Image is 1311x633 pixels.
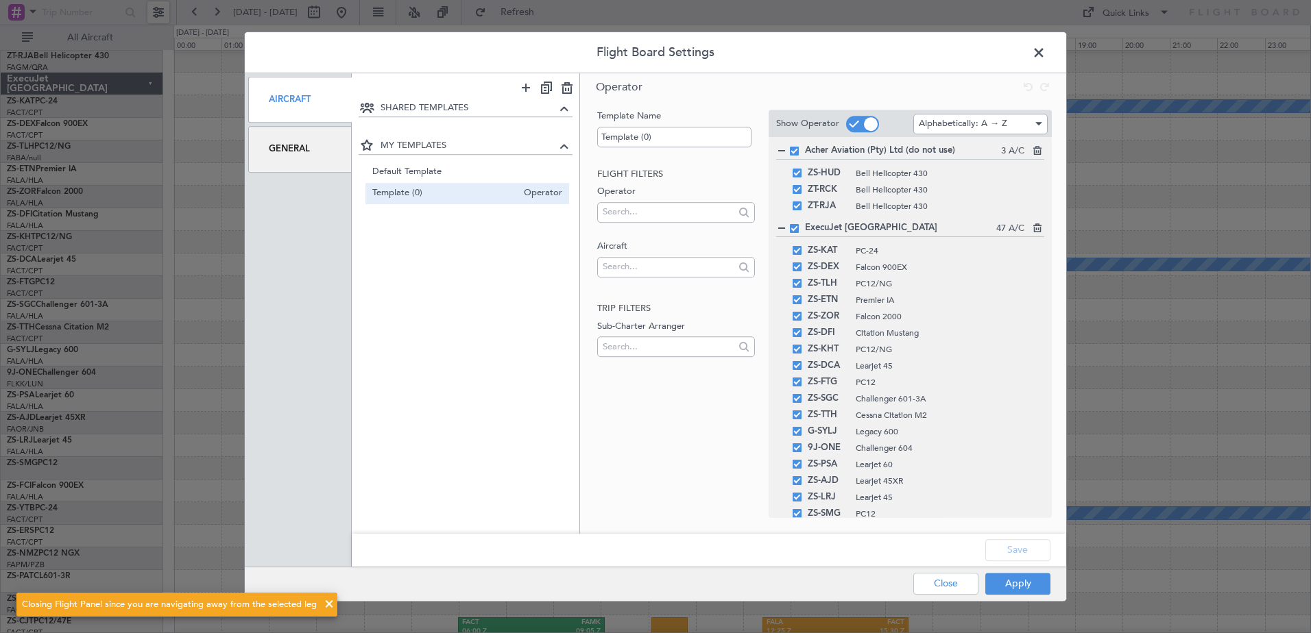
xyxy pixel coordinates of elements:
[808,506,849,522] span: ZS-SMG
[603,336,734,357] input: Search...
[856,245,1044,257] span: PC-24
[808,165,849,182] span: ZS-HUD
[808,390,849,407] span: ZS-SGC
[808,473,849,489] span: ZS-AJD
[517,186,562,201] span: Operator
[381,101,557,115] span: SHARED TEMPLATES
[372,186,518,201] span: Template (0)
[856,475,1044,487] span: Learjet 45XR
[856,294,1044,306] span: Premier IA
[597,185,754,199] label: Operator
[1001,145,1024,158] span: 3 A/C
[808,423,849,440] span: G-SYLJ
[603,256,734,277] input: Search...
[856,343,1044,356] span: PC12/NG
[372,165,563,179] span: Default Template
[808,407,849,423] span: ZS-TTH
[597,320,754,334] label: Sub-Charter Arranger
[381,139,557,153] span: MY TEMPLATES
[808,308,849,325] span: ZS-ZOR
[808,325,849,341] span: ZS-DFI
[856,327,1044,339] span: Citation Mustang
[856,409,1044,421] span: Cessna Citation M2
[22,598,317,612] div: Closing Flight Panel since you are navigating away from the selected leg
[919,118,1007,130] span: Alphabetically: A → Z
[808,275,849,292] span: ZS-TLH
[597,302,754,316] h2: Trip filters
[805,144,1001,158] span: Acher Aviation (Pty) Ltd (do not use)
[913,573,978,595] button: Close
[776,117,839,131] label: Show Operator
[248,126,352,172] div: General
[856,442,1044,454] span: Challenger 604
[996,222,1024,236] span: 47 A/C
[808,198,849,214] span: ZT-RJA
[856,200,1044,212] span: Bell Helicopter 430
[856,458,1044,471] span: Learjet 60
[808,440,849,456] span: 9J-ONE
[856,376,1044,388] span: PC12
[856,261,1044,273] span: Falcon 900EX
[597,168,754,182] h2: Flight filters
[856,393,1044,405] span: Challenger 601-3A
[596,79,642,95] span: Operator
[856,425,1044,438] span: Legacy 600
[856,360,1044,372] span: Learjet 45
[985,573,1050,595] button: Apply
[808,489,849,506] span: ZS-LRJ
[805,221,996,235] span: ExecuJet [GEOGRAPHIC_DATA]
[808,341,849,358] span: ZS-KHT
[808,292,849,308] span: ZS-ETN
[808,456,849,473] span: ZS-PSA
[248,77,352,123] div: Aircraft
[856,508,1044,520] span: PC12
[597,240,754,253] label: Aircraft
[808,358,849,374] span: ZS-DCA
[808,243,849,259] span: ZS-KAT
[808,259,849,275] span: ZS-DEX
[597,110,754,123] label: Template Name
[603,201,734,222] input: Search...
[808,374,849,390] span: ZS-FTG
[856,491,1044,504] span: Learjet 45
[856,167,1044,179] span: Bell Helicopter 430
[856,184,1044,196] span: Bell Helicopter 430
[245,32,1066,73] header: Flight Board Settings
[856,277,1044,290] span: PC12/NG
[808,182,849,198] span: ZT-RCK
[856,310,1044,323] span: Falcon 2000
